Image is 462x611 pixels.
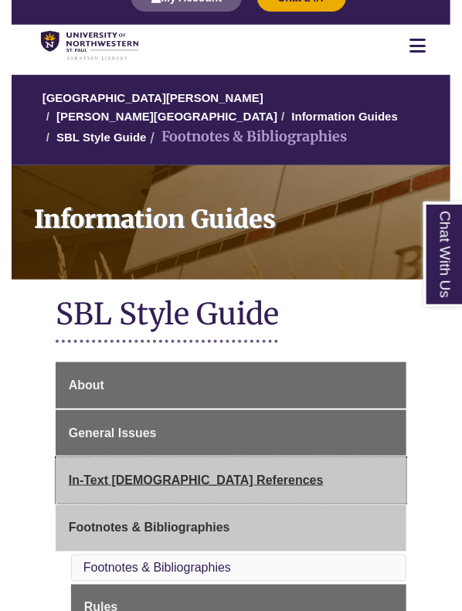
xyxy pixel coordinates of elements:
a: [GEOGRAPHIC_DATA][PERSON_NAME] [42,91,263,104]
a: Information Guides [292,110,399,123]
li: Footnotes & Bibliographies [147,126,348,148]
h1: Information Guides [24,165,450,260]
a: About [56,362,406,409]
a: SBL Style Guide [56,131,146,144]
a: In-Text [DEMOGRAPHIC_DATA] References [56,457,406,504]
span: About [69,378,104,392]
h1: SBL Style Guide [56,295,406,336]
img: UNWSP Library Logo [41,31,138,62]
span: General Issues [69,426,157,440]
a: Footnotes & Bibliographies [56,505,406,552]
a: Footnotes & Bibliographies [83,562,231,575]
a: Information Guides [12,165,450,280]
span: Footnotes & Bibliographies [69,521,230,535]
span: In-Text [DEMOGRAPHIC_DATA] References [69,474,324,487]
a: [PERSON_NAME][GEOGRAPHIC_DATA] [56,110,277,123]
a: General Issues [56,410,406,457]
